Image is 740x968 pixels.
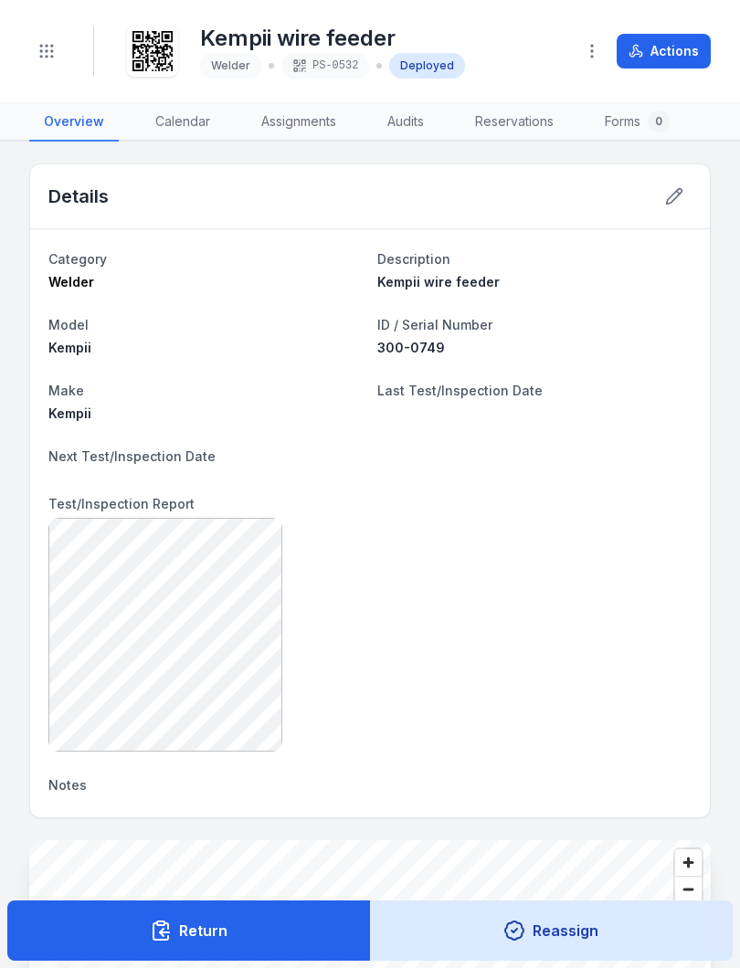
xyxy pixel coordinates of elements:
[377,383,543,398] span: Last Test/Inspection Date
[48,317,89,332] span: Model
[377,274,500,289] span: Kempii wire feeder
[29,103,119,142] a: Overview
[247,103,351,142] a: Assignments
[48,274,94,289] span: Welder
[675,876,702,902] button: Zoom out
[48,340,91,355] span: Kempii
[211,58,250,72] span: Welder
[590,103,684,142] a: Forms0
[675,849,702,876] button: Zoom in
[48,777,87,793] span: Notes
[617,34,711,68] button: Actions
[200,24,465,53] h1: Kempii wire feeder
[48,383,84,398] span: Make
[29,34,64,68] button: Toggle navigation
[377,251,450,267] span: Description
[48,496,195,511] span: Test/Inspection Report
[48,405,91,421] span: Kempii
[370,900,734,961] button: Reassign
[648,110,670,132] div: 0
[460,103,568,142] a: Reservations
[389,53,465,79] div: Deployed
[377,317,492,332] span: ID / Serial Number
[141,103,225,142] a: Calendar
[48,184,109,209] h2: Details
[48,251,107,267] span: Category
[281,53,369,79] div: PS-0532
[7,900,371,961] button: Return
[377,340,445,355] span: 300-0749
[48,448,216,464] span: Next Test/Inspection Date
[373,103,439,142] a: Audits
